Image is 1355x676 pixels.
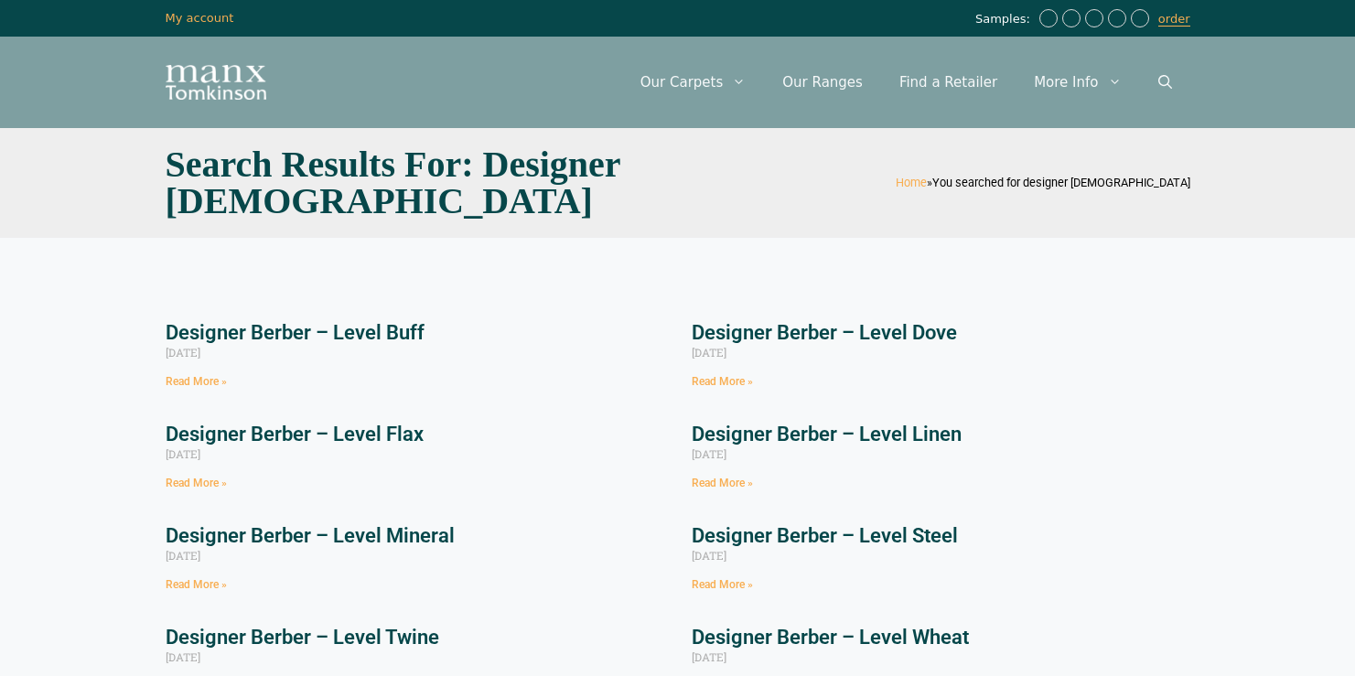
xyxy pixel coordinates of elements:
a: Our Ranges [764,55,881,110]
a: Designer Berber – Level Wheat [692,626,969,649]
nav: Primary [622,55,1190,110]
span: [DATE] [692,345,726,359]
a: Read more about Designer Berber – Level Steel [692,578,753,591]
a: order [1158,12,1190,27]
span: [DATE] [692,446,726,461]
a: Read more about Designer Berber – Level Dove [692,375,753,388]
a: Home [896,176,927,189]
a: Our Carpets [622,55,765,110]
a: Designer Berber – Level Mineral [166,524,455,547]
a: Designer Berber – Level Dove [692,321,957,344]
a: Find a Retailer [881,55,1016,110]
a: Designer Berber – Level Twine [166,626,439,649]
a: More Info [1016,55,1139,110]
span: [DATE] [166,345,200,359]
img: Manx Tomkinson [166,65,266,100]
a: Designer Berber – Level Steel [692,524,958,547]
span: [DATE] [692,548,726,563]
a: Designer Berber – Level Linen [692,423,962,445]
a: Read more about Designer Berber – Level Linen [692,477,753,489]
a: Designer Berber – Level Buff [166,321,425,344]
a: Read more about Designer Berber – Level Mineral [166,578,227,591]
a: My account [166,11,234,25]
span: [DATE] [692,649,726,664]
span: Samples: [975,12,1035,27]
h1: Search Results for: designer [DEMOGRAPHIC_DATA] [166,146,669,220]
span: [DATE] [166,548,200,563]
a: Designer Berber – Level Flax [166,423,424,445]
a: Open Search Bar [1140,55,1190,110]
a: Read more about Designer Berber – Level Flax [166,477,227,489]
a: Read more about Designer Berber – Level Buff [166,375,227,388]
span: [DATE] [166,649,200,664]
span: You searched for designer [DEMOGRAPHIC_DATA] [932,176,1190,189]
span: [DATE] [166,446,200,461]
span: » [896,176,1190,189]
